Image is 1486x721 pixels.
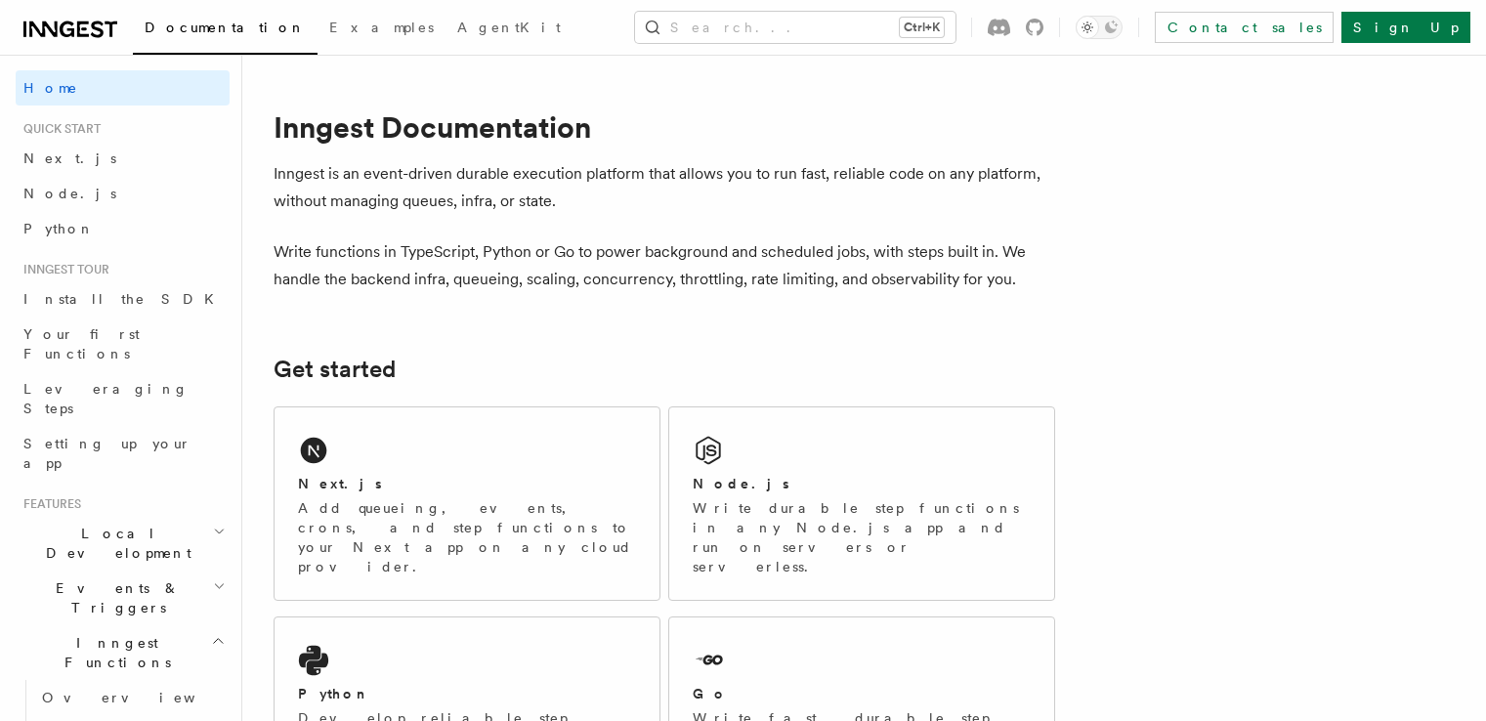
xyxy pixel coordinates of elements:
h2: Next.js [298,474,382,493]
a: Setting up your app [16,426,230,481]
a: AgentKit [446,6,573,53]
a: Node.js [16,176,230,211]
span: Install the SDK [23,291,226,307]
a: Next.jsAdd queueing, events, crons, and step functions to your Next app on any cloud provider. [274,406,660,601]
span: Inngest tour [16,262,109,277]
button: Toggle dark mode [1076,16,1123,39]
a: Node.jsWrite durable step functions in any Node.js app and run on servers or serverless. [668,406,1055,601]
h2: Python [298,684,370,703]
h2: Node.js [693,474,789,493]
span: Local Development [16,524,213,563]
span: AgentKit [457,20,561,35]
a: Install the SDK [16,281,230,317]
a: Contact sales [1155,12,1334,43]
span: Node.js [23,186,116,201]
h2: Go [693,684,728,703]
a: Sign Up [1341,12,1470,43]
span: Overview [42,690,243,705]
span: Home [23,78,78,98]
span: Events & Triggers [16,578,213,617]
span: Next.js [23,150,116,166]
p: Inngest is an event-driven durable execution platform that allows you to run fast, reliable code ... [274,160,1055,215]
span: Leveraging Steps [23,381,189,416]
p: Write functions in TypeScript, Python or Go to power background and scheduled jobs, with steps bu... [274,238,1055,293]
a: Documentation [133,6,318,55]
button: Search...Ctrl+K [635,12,955,43]
span: Inngest Functions [16,633,211,672]
a: Get started [274,356,396,383]
a: Overview [34,680,230,715]
a: Your first Functions [16,317,230,371]
h1: Inngest Documentation [274,109,1055,145]
button: Events & Triggers [16,571,230,625]
p: Write durable step functions in any Node.js app and run on servers or serverless. [693,498,1031,576]
span: Python [23,221,95,236]
button: Local Development [16,516,230,571]
a: Home [16,70,230,106]
a: Next.js [16,141,230,176]
span: Setting up your app [23,436,191,471]
span: Features [16,496,81,512]
kbd: Ctrl+K [900,18,944,37]
a: Leveraging Steps [16,371,230,426]
span: Quick start [16,121,101,137]
span: Documentation [145,20,306,35]
button: Inngest Functions [16,625,230,680]
p: Add queueing, events, crons, and step functions to your Next app on any cloud provider. [298,498,636,576]
span: Examples [329,20,434,35]
span: Your first Functions [23,326,140,361]
a: Python [16,211,230,246]
a: Examples [318,6,446,53]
